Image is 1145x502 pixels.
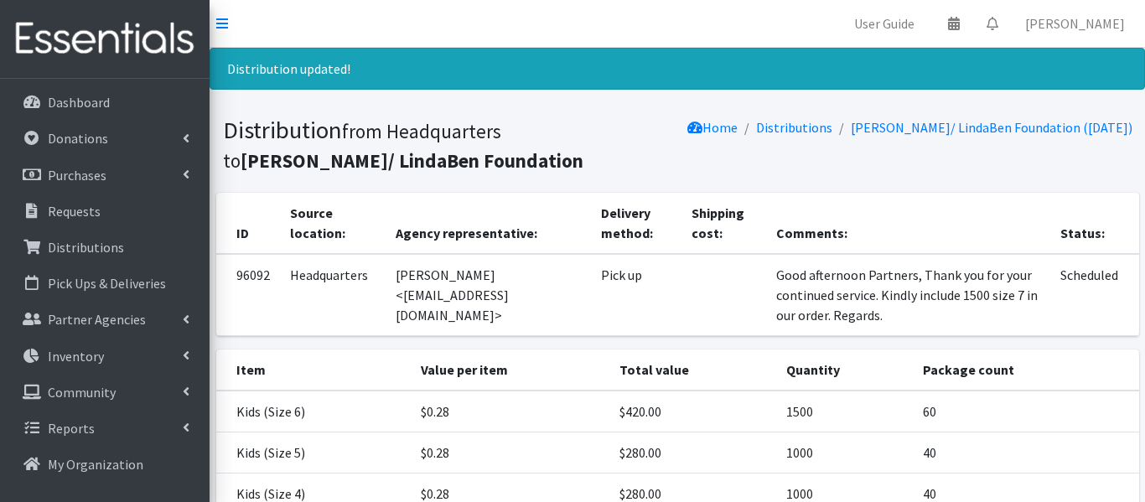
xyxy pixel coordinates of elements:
[48,311,146,328] p: Partner Agencies
[7,267,203,300] a: Pick Ups & Deliveries
[591,193,681,254] th: Delivery method:
[411,349,610,391] th: Value per item
[48,94,110,111] p: Dashboard
[776,391,913,432] td: 1500
[216,391,411,432] td: Kids (Size 6)
[386,193,591,254] th: Agency representative:
[48,420,95,437] p: Reports
[223,119,583,173] small: from Headquarters to
[411,432,610,474] td: $0.28
[609,391,776,432] td: $420.00
[7,375,203,409] a: Community
[48,348,104,365] p: Inventory
[7,448,203,481] a: My Organization
[1050,193,1138,254] th: Status:
[7,11,203,67] img: HumanEssentials
[7,194,203,228] a: Requests
[210,48,1145,90] div: Distribution updated!
[7,230,203,264] a: Distributions
[48,203,101,220] p: Requests
[851,119,1132,136] a: [PERSON_NAME]/ LindaBen Foundation ([DATE])
[687,119,738,136] a: Home
[7,158,203,192] a: Purchases
[216,349,411,391] th: Item
[913,349,1138,391] th: Package count
[7,122,203,155] a: Donations
[766,254,1051,336] td: Good afternoon Partners, Thank you for your continued service. Kindly include 1500 size 7 in our ...
[7,85,203,119] a: Dashboard
[223,116,671,173] h1: Distribution
[386,254,591,336] td: [PERSON_NAME] <[EMAIL_ADDRESS][DOMAIN_NAME]>
[48,384,116,401] p: Community
[7,411,203,445] a: Reports
[776,349,913,391] th: Quantity
[48,130,108,147] p: Donations
[756,119,832,136] a: Distributions
[609,349,776,391] th: Total value
[48,239,124,256] p: Distributions
[216,193,280,254] th: ID
[913,391,1138,432] td: 60
[216,432,411,474] td: Kids (Size 5)
[591,254,681,336] td: Pick up
[609,432,776,474] td: $280.00
[1050,254,1138,336] td: Scheduled
[48,167,106,184] p: Purchases
[913,432,1138,474] td: 40
[7,303,203,336] a: Partner Agencies
[280,193,386,254] th: Source location:
[1012,7,1138,40] a: [PERSON_NAME]
[411,391,610,432] td: $0.28
[766,193,1051,254] th: Comments:
[216,254,280,336] td: 96092
[841,7,928,40] a: User Guide
[48,275,166,292] p: Pick Ups & Deliveries
[280,254,386,336] td: Headquarters
[48,456,143,473] p: My Organization
[681,193,766,254] th: Shipping cost:
[776,432,913,474] td: 1000
[7,339,203,373] a: Inventory
[241,148,583,173] b: [PERSON_NAME]/ LindaBen Foundation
